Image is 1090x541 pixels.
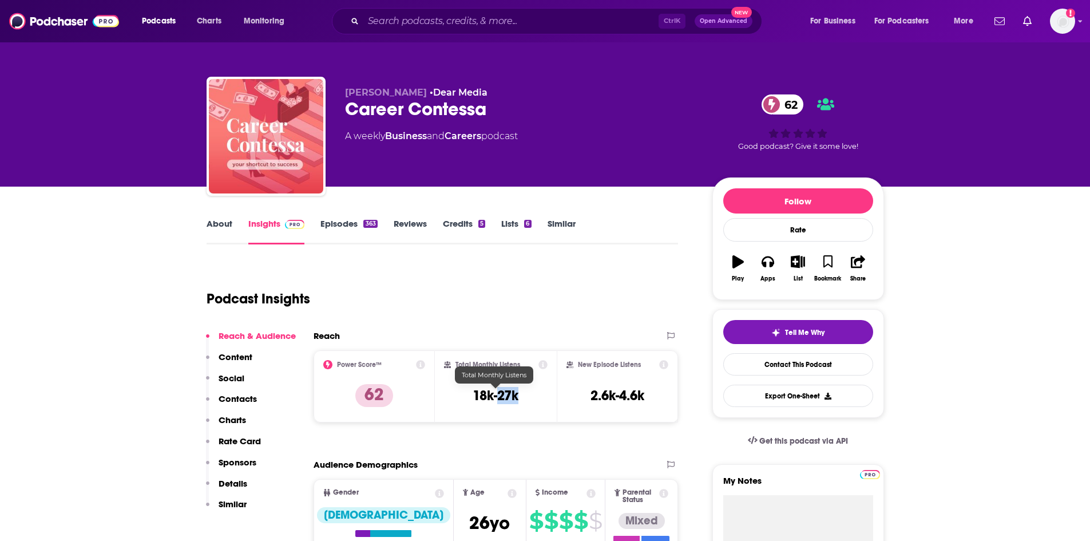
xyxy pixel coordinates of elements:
[695,14,752,28] button: Open AdvancedNew
[206,393,257,414] button: Contacts
[589,512,602,530] span: $
[623,489,657,504] span: Parental Status
[1050,9,1075,34] img: User Profile
[860,470,880,479] img: Podchaser Pro
[430,87,487,98] span: •
[773,94,803,114] span: 62
[363,12,659,30] input: Search podcasts, credits, & more...
[723,218,873,242] div: Rate
[529,512,543,530] span: $
[501,218,531,244] a: Lists6
[813,248,843,289] button: Bookmark
[206,373,244,394] button: Social
[723,188,873,214] button: Follow
[469,512,510,534] span: 26 yo
[219,352,252,362] p: Content
[850,275,866,282] div: Share
[206,330,296,352] button: Reach & Audience
[802,12,870,30] button: open menu
[954,13,973,29] span: More
[874,13,929,29] span: For Podcasters
[219,499,247,510] p: Similar
[197,13,221,29] span: Charts
[473,387,518,404] h3: 18k-27k
[739,427,858,455] a: Get this podcast via API
[355,384,393,407] p: 62
[337,361,382,369] h2: Power Score™
[760,275,775,282] div: Apps
[762,94,803,114] a: 62
[731,7,752,18] span: New
[574,512,588,530] span: $
[659,14,685,29] span: Ctrl K
[542,489,568,496] span: Income
[206,457,256,478] button: Sponsors
[219,457,256,468] p: Sponsors
[723,320,873,344] button: tell me why sparkleTell Me Why
[209,79,323,194] img: Career Contessa
[206,414,246,436] button: Charts
[783,248,812,289] button: List
[219,436,261,447] p: Rate Card
[867,12,946,30] button: open menu
[1050,9,1075,34] span: Logged in as megcassidy
[544,512,558,530] span: $
[860,468,880,479] a: Pro website
[771,328,780,337] img: tell me why sparkle
[946,12,988,30] button: open menu
[345,87,427,98] span: [PERSON_NAME]
[248,218,305,244] a: InsightsPodchaser Pro
[1050,9,1075,34] button: Show profile menu
[732,275,744,282] div: Play
[9,10,119,32] img: Podchaser - Follow, Share and Rate Podcasts
[317,507,450,523] div: [DEMOGRAPHIC_DATA]
[244,13,284,29] span: Monitoring
[333,489,359,496] span: Gender
[385,131,427,141] a: Business
[785,328,825,337] span: Tell Me Why
[219,414,246,425] p: Charts
[314,459,418,470] h2: Audience Demographics
[990,11,1009,31] a: Show notifications dropdown
[548,218,576,244] a: Similar
[134,12,191,30] button: open menu
[433,87,487,98] a: Dear Media
[738,142,858,151] span: Good podcast? Give it some love!
[219,330,296,341] p: Reach & Audience
[794,275,803,282] div: List
[753,248,783,289] button: Apps
[443,218,485,244] a: Credits5
[814,275,841,282] div: Bookmark
[445,131,481,141] a: Careers
[810,13,855,29] span: For Business
[1066,9,1075,18] svg: Add a profile image
[462,371,526,379] span: Total Monthly Listens
[723,248,753,289] button: Play
[207,290,310,307] h1: Podcast Insights
[578,361,641,369] h2: New Episode Listens
[470,489,485,496] span: Age
[314,330,340,341] h2: Reach
[559,512,573,530] span: $
[219,478,247,489] p: Details
[759,436,848,446] span: Get this podcast via API
[455,361,520,369] h2: Total Monthly Listens
[524,220,531,228] div: 6
[723,475,873,495] label: My Notes
[723,353,873,376] a: Contact This Podcast
[285,220,305,229] img: Podchaser Pro
[1018,11,1036,31] a: Show notifications dropdown
[142,13,176,29] span: Podcasts
[207,218,232,244] a: About
[394,218,427,244] a: Reviews
[343,8,773,34] div: Search podcasts, credits, & more...
[619,513,665,529] div: Mixed
[206,436,261,457] button: Rate Card
[590,387,644,404] h3: 2.6k-4.6k
[206,499,247,520] button: Similar
[427,131,445,141] span: and
[345,129,518,143] div: A weekly podcast
[700,18,747,24] span: Open Advanced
